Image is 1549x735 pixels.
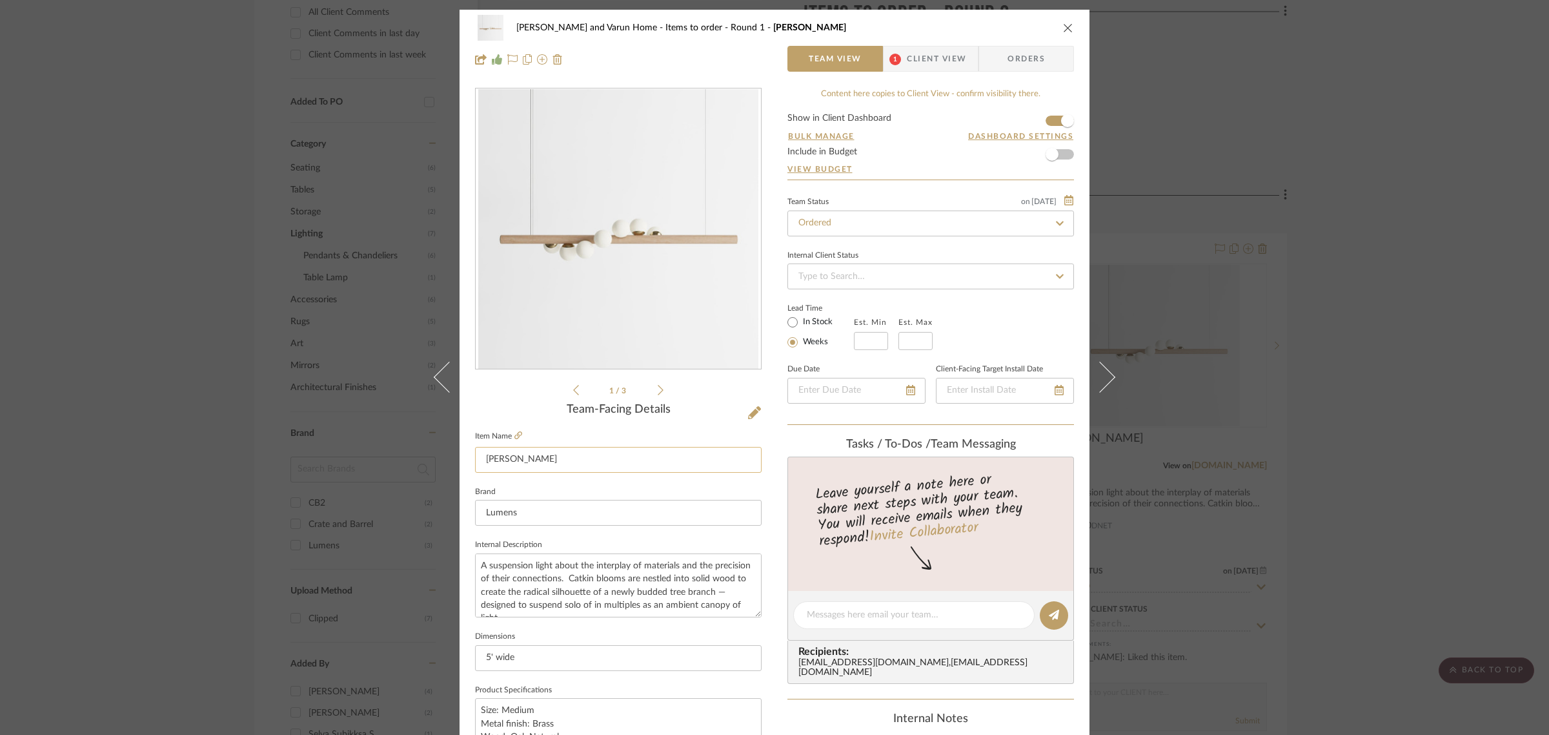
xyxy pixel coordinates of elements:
span: on [1021,198,1030,205]
label: Brand [475,489,496,495]
span: Tasks / To-Dos / [846,439,931,450]
a: View Budget [787,164,1074,174]
label: Client-Facing Target Install Date [936,366,1043,373]
label: Product Specifications [475,687,552,694]
input: Type to Search… [787,264,1074,289]
span: 1 [609,387,616,395]
div: Content here copies to Client View - confirm visibility there. [787,88,1074,101]
span: 1 [889,54,901,65]
span: Team View [809,46,862,72]
button: Dashboard Settings [967,130,1074,142]
img: e1fe0c25-a419-440d-b954-b38c86c671c9_436x436.jpg [478,89,758,369]
img: e1fe0c25-a419-440d-b954-b38c86c671c9_48x40.jpg [475,15,506,41]
div: Team Status [787,199,829,205]
input: Enter Install Date [936,378,1074,404]
label: Weeks [800,336,828,348]
label: Lead Time [787,302,854,314]
div: 0 [476,89,761,369]
span: / [616,387,622,395]
img: Remove from project [552,54,563,65]
span: [PERSON_NAME] [773,23,846,32]
input: Type to Search… [787,211,1074,236]
div: Team-Facing Details [475,403,762,417]
label: Item Name [475,431,522,442]
span: Recipients: [798,646,1068,657]
label: Est. Min [854,318,887,327]
span: 3 [622,387,628,395]
label: Est. Max [898,318,933,327]
span: [DATE] [1030,197,1058,206]
input: Enter Brand [475,500,762,526]
label: Internal Description [475,542,542,548]
a: Invite Collaborator [869,517,979,549]
label: Dimensions [475,634,515,640]
div: Internal Notes [787,712,1074,727]
div: Internal Client Status [787,253,858,259]
span: [PERSON_NAME] and Varun Home [516,23,665,32]
label: Due Date [787,366,820,373]
span: Client View [907,46,966,72]
button: close [1062,22,1074,34]
input: Enter Item Name [475,447,762,473]
div: Leave yourself a note here or share next steps with your team. You will receive emails when they ... [786,466,1076,552]
div: team Messaging [787,438,1074,452]
label: In Stock [800,316,833,328]
input: Enter Due Date [787,378,926,404]
mat-radio-group: Select item type [787,314,854,350]
button: Bulk Manage [787,130,855,142]
span: Orders [993,46,1059,72]
div: [EMAIL_ADDRESS][DOMAIN_NAME] , [EMAIL_ADDRESS][DOMAIN_NAME] [798,658,1068,679]
span: Items to order - Round 1 [665,23,773,32]
input: Enter the dimensions of this item [475,645,762,671]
